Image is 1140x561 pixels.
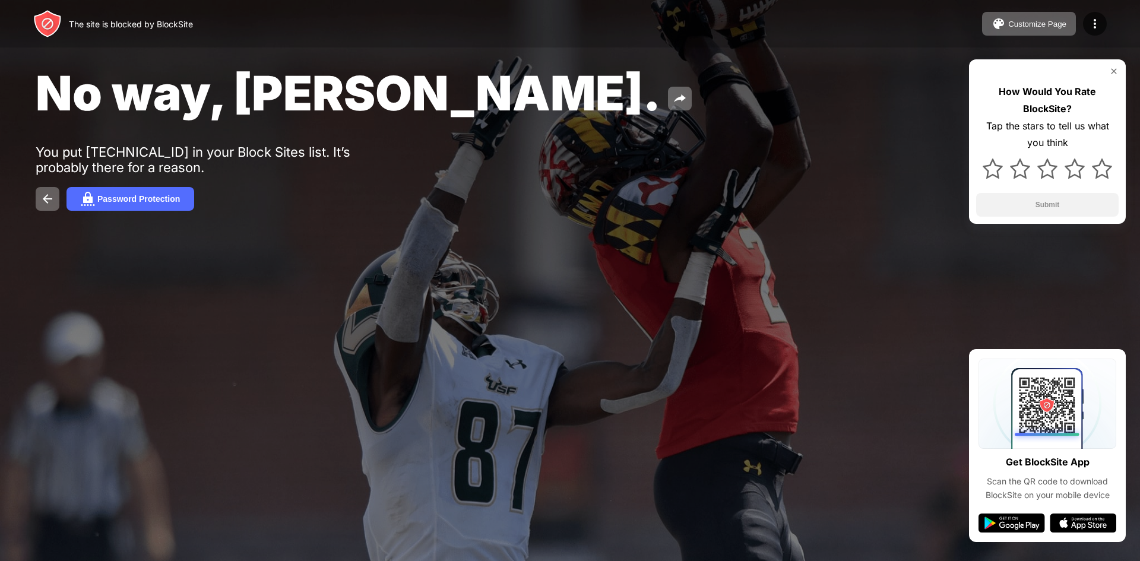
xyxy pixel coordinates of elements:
[982,12,1076,36] button: Customize Page
[1006,454,1090,471] div: Get BlockSite App
[97,194,180,204] div: Password Protection
[673,91,687,106] img: share.svg
[1065,159,1085,179] img: star.svg
[992,17,1006,31] img: pallet.svg
[1037,159,1057,179] img: star.svg
[40,192,55,206] img: back.svg
[978,359,1116,449] img: qrcode.svg
[1092,159,1112,179] img: star.svg
[1008,20,1066,28] div: Customize Page
[976,83,1119,118] div: How Would You Rate BlockSite?
[1010,159,1030,179] img: star.svg
[36,64,661,122] span: No way, [PERSON_NAME].
[976,118,1119,152] div: Tap the stars to tell us what you think
[81,192,95,206] img: password.svg
[69,19,193,29] div: The site is blocked by BlockSite
[976,193,1119,217] button: Submit
[66,187,194,211] button: Password Protection
[1109,66,1119,76] img: rate-us-close.svg
[36,144,403,175] div: You put [TECHNICAL_ID] in your Block Sites list. It’s probably there for a reason.
[1088,17,1102,31] img: menu-icon.svg
[983,159,1003,179] img: star.svg
[978,475,1116,502] div: Scan the QR code to download BlockSite on your mobile device
[33,9,62,38] img: header-logo.svg
[1050,514,1116,533] img: app-store.svg
[978,514,1045,533] img: google-play.svg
